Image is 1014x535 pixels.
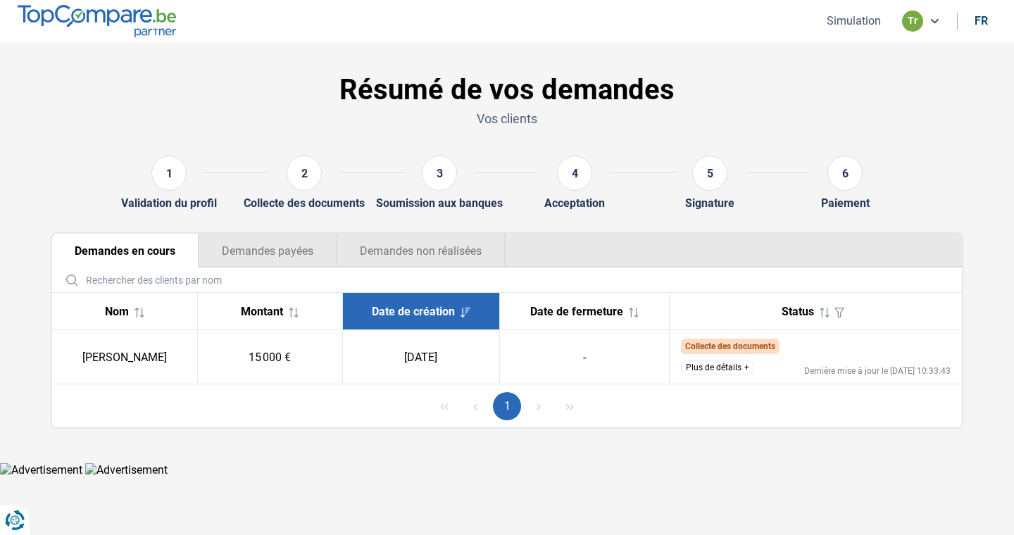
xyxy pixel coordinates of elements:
td: [DATE] [342,330,499,384]
button: First Page [430,392,458,420]
div: 1 [151,156,187,191]
div: Paiement [821,196,870,210]
button: Demandes payées [199,234,337,267]
div: 4 [557,156,592,191]
span: Date de fermeture [530,305,623,318]
span: Collecte des documents [685,341,775,351]
div: 3 [422,156,457,191]
p: Vos clients [51,110,963,127]
div: fr [975,14,988,27]
div: 5 [692,156,727,191]
button: Demandes en cours [52,234,199,267]
td: [PERSON_NAME] [52,330,197,384]
button: Next Page [525,392,553,420]
div: Dernière mise à jour le [DATE] 10:33:43 [804,367,951,375]
div: tr [902,11,923,32]
img: TopCompare.be [18,5,176,37]
button: Previous Page [461,392,489,420]
div: Signature [685,196,734,210]
button: Last Page [556,392,584,420]
button: Plus de détails [681,360,754,375]
span: Nom [105,305,129,318]
div: 6 [827,156,863,191]
div: Soumission aux banques [376,196,503,210]
td: 15 000 € [197,330,342,384]
button: Page 1 [493,392,521,420]
div: Acceptation [544,196,605,210]
div: Collecte des documents [244,196,365,210]
span: Status [782,305,814,318]
span: Date de création [372,305,455,318]
span: Montant [241,305,283,318]
td: - [499,330,669,384]
button: Demandes non réalisées [337,234,506,267]
div: 2 [287,156,322,191]
h1: Résumé de vos demandes [51,73,963,107]
div: Validation du profil [121,196,217,210]
img: Advertisement [85,463,168,477]
input: Rechercher des clients par nom [58,267,956,292]
button: Simulation [822,13,885,28]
